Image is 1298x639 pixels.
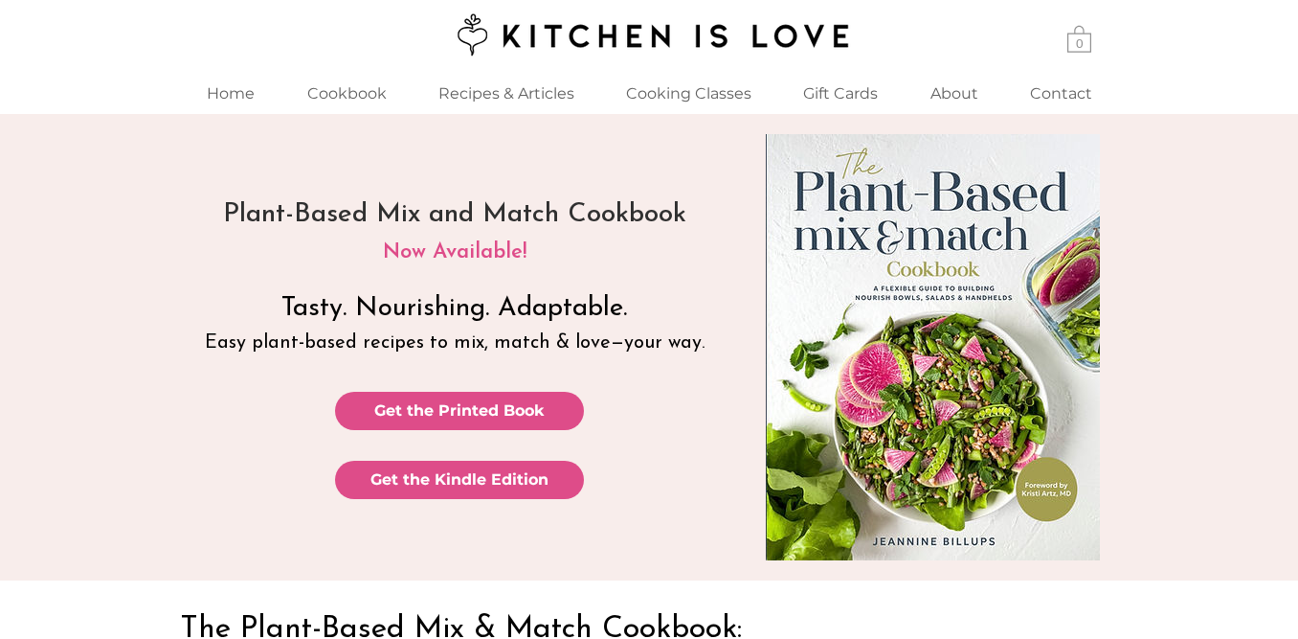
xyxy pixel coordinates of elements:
[412,73,600,114] a: Recipes & Articles
[616,73,761,114] p: Cooking Classes
[921,73,988,114] p: About
[444,11,853,58] div: LOGO transparent 2025.png
[904,73,1004,114] a: About
[298,73,396,114] p: Cookbook
[197,73,264,114] p: Home
[180,73,281,114] a: Home
[429,73,584,114] p: Recipes & Articles
[600,73,776,114] div: Cooking Classes
[180,73,1118,114] nav: Site
[444,11,853,58] img: Kitchen is Love logo
[281,73,412,114] a: Cookbook
[794,73,887,114] p: Gift Cards
[1067,24,1091,53] a: Cart with 0 items
[1076,36,1084,51] text: 0
[1020,73,1102,114] p: Contact
[776,73,904,114] a: Gift Cards
[1004,73,1118,114] a: Contact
